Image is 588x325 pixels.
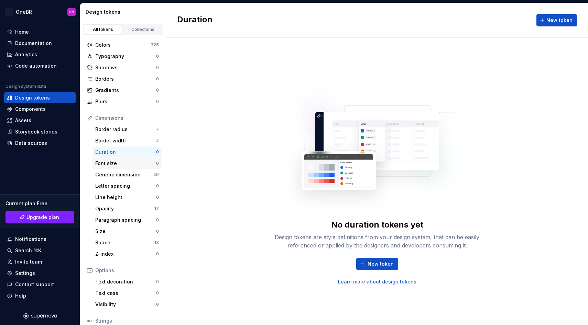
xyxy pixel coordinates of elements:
div: Contact support [15,281,54,288]
a: Size0 [92,226,162,237]
div: Design tokens are style definitions from your design system, that can be easily referenced or app... [267,233,487,249]
div: No duration tokens yet [331,219,423,230]
a: Upgrade plan [6,211,74,223]
div: Space [95,239,154,246]
a: Paragraph spacing0 [92,214,162,225]
div: Z-index [95,251,156,257]
a: Letter spacing0 [92,181,162,191]
div: Border width [95,137,156,144]
div: Font size [95,160,156,167]
a: Line height0 [92,192,162,203]
a: Blurs0 [84,96,162,107]
div: 0 [156,229,159,234]
div: Current plan : Free [6,200,74,207]
div: Home [15,28,29,35]
button: Notifications [4,234,76,245]
a: Border width4 [92,135,162,146]
div: Strings [95,317,159,324]
div: Invite team [15,258,42,265]
div: OneBR [16,9,32,15]
span: Upgrade plan [26,214,59,221]
div: 325 [151,42,159,48]
div: Design system data [6,84,46,89]
a: Border radius7 [92,124,162,135]
div: 4 [156,138,159,143]
div: 0 [156,251,159,257]
div: Paragraph spacing [95,217,156,223]
div: Design tokens [15,94,50,101]
div: Text case [95,290,156,297]
div: 0 [156,195,159,200]
a: Colors325 [84,39,162,50]
a: Text decoration0 [92,276,162,287]
div: HN [69,9,74,15]
div: 13 [154,240,159,245]
div: Colors [95,42,151,48]
div: Collections [126,27,160,32]
a: Invite team [4,256,76,267]
a: Shadows0 [84,62,162,73]
div: Borders [95,76,156,82]
span: New token [546,17,573,24]
div: Storybook stories [15,128,57,135]
a: Storybook stories [4,126,76,137]
a: Design tokens [4,92,76,103]
div: Generic dimension [95,171,153,178]
a: Home [4,26,76,37]
a: Borders0 [84,73,162,84]
div: 49 [153,172,159,177]
div: 0 [156,65,159,70]
div: Text decoration [95,278,156,285]
div: Notifications [15,236,46,243]
div: Blurs [95,98,156,105]
div: Settings [15,270,35,277]
div: Letter spacing [95,183,156,189]
div: 7 [156,127,159,132]
div: Gradients [95,87,156,94]
button: Search ⌘K [4,245,76,256]
div: Line height [95,194,156,201]
a: Learn more about design tokens [338,278,416,285]
h2: Duration [177,14,213,26]
a: Opacity17 [92,203,162,214]
div: 0 [156,99,159,104]
div: Design tokens [86,9,163,15]
div: T [5,8,13,16]
button: New token [536,14,577,26]
div: Duration [95,149,156,155]
div: 0 [156,279,159,285]
a: Space13 [92,237,162,248]
div: Components [15,106,46,113]
a: Documentation [4,38,76,49]
div: Assets [15,117,31,124]
a: Z-index0 [92,248,162,259]
a: Font size0 [92,158,162,169]
a: Text case0 [92,288,162,299]
div: 0 [156,217,159,223]
div: 0 [156,54,159,59]
a: Assets [4,115,76,126]
div: All tokens [86,27,120,32]
a: Generic dimension49 [92,169,162,180]
a: Analytics [4,49,76,60]
div: Search ⌘K [15,247,41,254]
div: Dimensions [95,115,159,121]
div: Data sources [15,140,47,147]
div: Help [15,292,26,299]
div: Visibility [95,301,156,308]
a: Supernova Logo [23,313,57,320]
div: 0 [156,302,159,307]
div: Analytics [15,51,37,58]
div: 0 [156,290,159,296]
div: Options [95,267,159,274]
a: Visibility0 [92,299,162,310]
div: Opacity [95,205,154,212]
a: Duration0 [92,147,162,158]
a: Settings [4,268,76,279]
div: 0 [156,183,159,189]
button: New token [356,258,398,270]
a: Code automation [4,60,76,71]
button: TOneBRHN [1,4,78,19]
span: New token [368,260,394,267]
div: Typography [95,53,156,60]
